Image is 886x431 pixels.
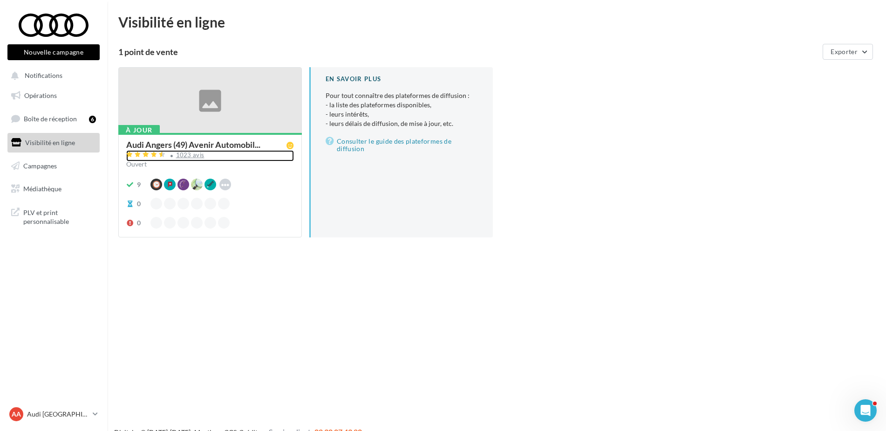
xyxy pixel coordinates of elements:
div: À jour [118,125,160,135]
span: AA [12,410,21,419]
p: Pour tout connaître des plateformes de diffusion : [326,91,478,128]
button: Nouvelle campagne [7,44,100,60]
iframe: Intercom live chat [854,399,877,422]
div: 9 [137,180,141,189]
p: Audi [GEOGRAPHIC_DATA] [27,410,89,419]
div: 0 [137,218,141,228]
a: 1023 avis [126,150,294,161]
li: - la liste des plateformes disponibles, [326,100,478,110]
div: 1 point de vente [118,48,819,56]
span: Audi Angers (49) Avenir Automobil... [126,140,260,149]
a: Consulter le guide des plateformes de diffusion [326,136,478,154]
a: AA Audi [GEOGRAPHIC_DATA] [7,405,100,423]
span: Campagnes [23,161,57,169]
span: PLV et print personnalisable [23,206,96,226]
div: 0 [137,199,141,209]
div: 6 [89,116,96,123]
li: - leurs intérêts, [326,110,478,119]
div: Visibilité en ligne [118,15,875,29]
span: Exporter [831,48,858,56]
span: Visibilité en ligne [25,139,75,146]
div: En savoir plus [326,75,478,83]
li: - leurs délais de diffusion, de mise à jour, etc. [326,119,478,128]
span: Notifications [25,72,62,80]
a: PLV et print personnalisable [6,202,102,230]
a: Médiathèque [6,179,102,199]
span: Ouvert [126,160,147,168]
a: Opérations [6,86,102,105]
span: Opérations [24,91,57,99]
a: Visibilité en ligne [6,133,102,153]
a: Campagnes [6,156,102,176]
span: Boîte de réception [24,115,77,123]
div: 1023 avis [176,152,204,158]
span: Médiathèque [23,185,61,193]
a: Boîte de réception6 [6,109,102,129]
button: Exporter [823,44,873,60]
